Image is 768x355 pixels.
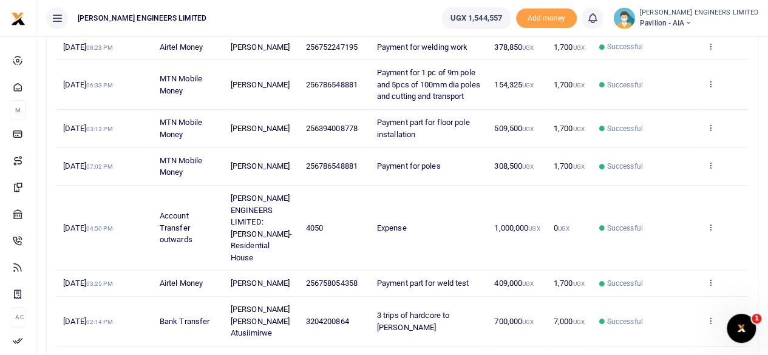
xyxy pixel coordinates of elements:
small: 06:33 PM [86,82,113,89]
small: UGX [573,82,584,89]
span: 1,700 [554,124,585,133]
span: [PERSON_NAME] [231,80,290,89]
span: [PERSON_NAME] [231,161,290,171]
span: [PERSON_NAME] ENGINEERS LIMITED [73,13,211,24]
span: Account Transfer outwards [160,211,192,244]
span: 256758054358 [306,279,358,288]
span: Bank Transfer [160,317,209,326]
small: UGX [522,44,534,51]
span: [DATE] [63,223,112,232]
span: [DATE] [63,279,112,288]
small: 02:14 PM [86,319,113,325]
small: UGX [573,126,584,132]
li: Ac [10,307,26,327]
span: MTN Mobile Money [160,156,202,177]
span: Successful [607,223,643,234]
span: UGX 1,544,557 [450,12,502,24]
span: Airtel Money [160,279,203,288]
small: 03:25 PM [86,280,113,287]
a: logo-small logo-large logo-large [11,13,25,22]
span: 509,500 [494,124,534,133]
span: 256394008778 [306,124,358,133]
span: 4050 [306,223,323,232]
small: UGX [522,280,534,287]
img: profile-user [613,7,635,29]
small: UGX [522,126,534,132]
small: 08:23 PM [86,44,113,51]
span: 0 [554,223,569,232]
span: 378,850 [494,42,534,52]
span: 1,700 [554,80,585,89]
small: 07:02 PM [86,163,113,170]
span: Successful [607,79,643,90]
span: 1,000,000 [494,223,540,232]
span: 256752247195 [306,42,358,52]
span: [DATE] [63,161,112,171]
span: Successful [607,41,643,52]
li: Toup your wallet [516,8,577,29]
small: UGX [558,225,569,232]
span: 3 trips of hardcore to [PERSON_NAME] [377,311,449,332]
span: Pavilion - AIA [640,18,758,29]
small: UGX [573,319,584,325]
span: 1 [752,314,761,323]
li: Wallet ballance [437,7,516,29]
small: UGX [573,280,584,287]
small: UGX [522,82,534,89]
span: Expense [377,223,407,232]
span: Payment for 1 pc of 9m pole and 5pcs of 100mm dia poles and cutting and transport [377,68,480,101]
span: [PERSON_NAME] [231,124,290,133]
small: UGX [573,163,584,170]
li: M [10,100,26,120]
a: Add money [516,13,577,22]
span: Payment for poles [377,161,441,171]
iframe: Intercom live chat [727,314,756,343]
span: Successful [607,278,643,289]
span: [PERSON_NAME] [231,279,290,288]
a: UGX 1,544,557 [441,7,511,29]
span: MTN Mobile Money [160,74,202,95]
span: [PERSON_NAME] ENGINEERS LIMITED: [PERSON_NAME]-Residential House [231,194,292,262]
span: [DATE] [63,317,112,326]
small: UGX [573,44,584,51]
span: 256786548881 [306,161,358,171]
span: Successful [607,316,643,327]
span: Add money [516,8,577,29]
span: Payment part for weld test [377,279,469,288]
span: 1,700 [554,42,585,52]
img: logo-small [11,12,25,26]
span: 308,500 [494,161,534,171]
span: Airtel Money [160,42,203,52]
span: 409,000 [494,279,534,288]
span: Successful [607,123,643,134]
a: profile-user [PERSON_NAME] ENGINEERS LIMITED Pavilion - AIA [613,7,758,29]
span: 7,000 [554,317,585,326]
span: [DATE] [63,42,112,52]
span: Successful [607,161,643,172]
small: [PERSON_NAME] ENGINEERS LIMITED [640,8,758,18]
span: [PERSON_NAME] [231,42,290,52]
small: UGX [528,225,540,232]
span: [DATE] [63,80,112,89]
span: 154,325 [494,80,534,89]
span: [PERSON_NAME] [PERSON_NAME] Atusiimirwe [231,305,290,337]
span: 700,000 [494,317,534,326]
small: 03:13 PM [86,126,113,132]
span: MTN Mobile Money [160,118,202,139]
span: [DATE] [63,124,112,133]
span: Payment part for floor pole installation [377,118,470,139]
span: 256786548881 [306,80,358,89]
span: 1,700 [554,161,585,171]
small: 04:50 PM [86,225,113,232]
span: 1,700 [554,279,585,288]
span: Payment for welding work [377,42,467,52]
small: UGX [522,319,534,325]
small: UGX [522,163,534,170]
span: 3204200864 [306,317,349,326]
